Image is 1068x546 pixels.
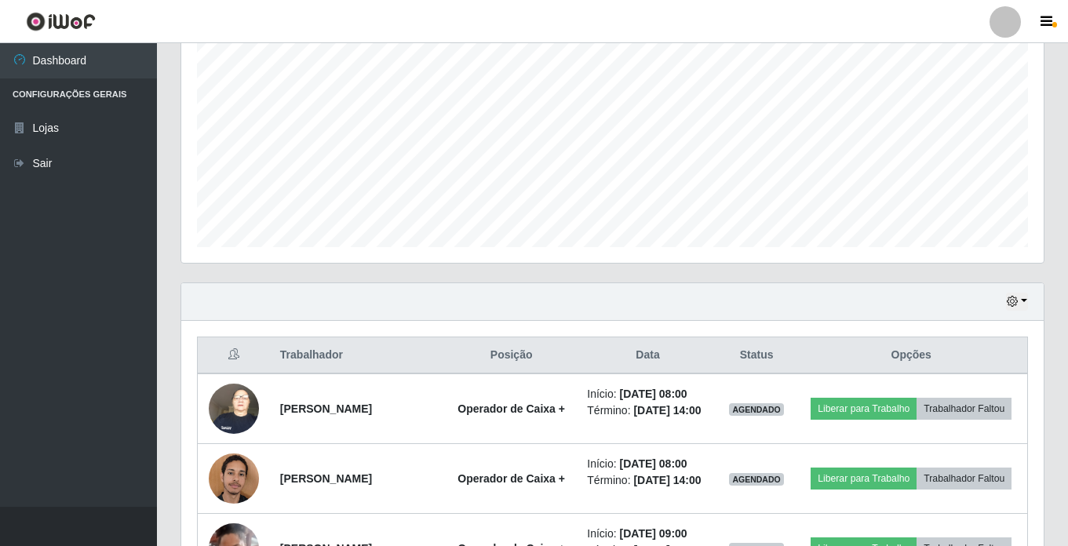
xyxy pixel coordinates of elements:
button: Liberar para Trabalho [811,468,917,490]
th: Posição [445,337,578,374]
span: AGENDADO [729,473,784,486]
time: [DATE] 14:00 [633,474,701,486]
th: Opções [795,337,1027,374]
li: Término: [587,472,708,489]
button: Liberar para Trabalho [811,398,917,420]
img: 1723623614898.jpeg [209,375,259,442]
th: Data [578,337,717,374]
li: Início: [587,526,708,542]
time: [DATE] 08:00 [620,457,687,470]
time: [DATE] 08:00 [620,388,687,400]
time: [DATE] 09:00 [620,527,687,540]
strong: Operador de Caixa + [457,402,565,415]
li: Início: [587,386,708,402]
strong: [PERSON_NAME] [280,402,372,415]
th: Trabalhador [271,337,445,374]
strong: Operador de Caixa + [457,472,565,485]
strong: [PERSON_NAME] [280,472,372,485]
button: Trabalhador Faltou [917,398,1012,420]
li: Término: [587,402,708,419]
img: 1736790726296.jpeg [209,445,259,511]
th: Status [718,337,796,374]
time: [DATE] 14:00 [633,404,701,417]
span: AGENDADO [729,403,784,416]
li: Início: [587,456,708,472]
button: Trabalhador Faltou [917,468,1012,490]
img: CoreUI Logo [26,12,96,31]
